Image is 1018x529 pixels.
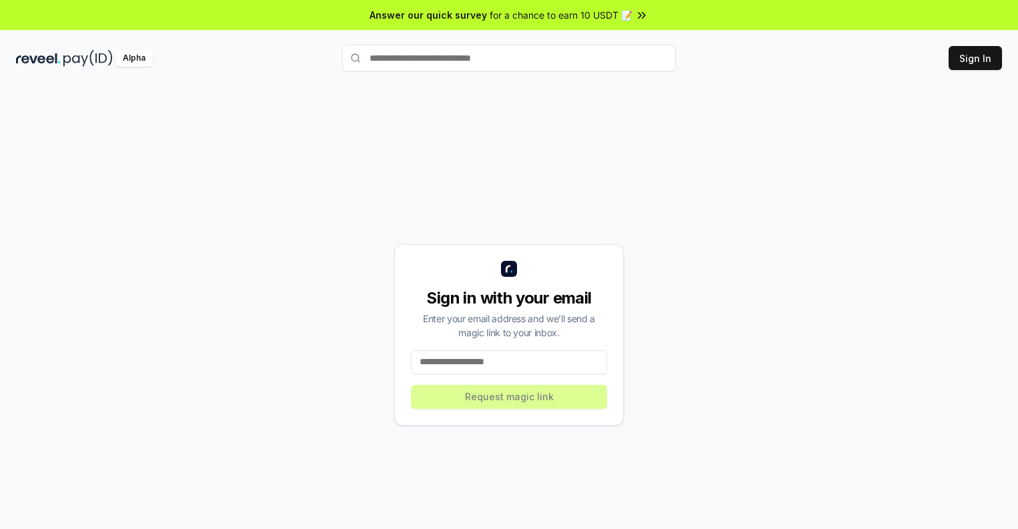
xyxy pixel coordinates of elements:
[115,50,153,67] div: Alpha
[949,46,1002,70] button: Sign In
[63,50,113,67] img: pay_id
[411,288,607,309] div: Sign in with your email
[370,8,487,22] span: Answer our quick survey
[411,312,607,340] div: Enter your email address and we’ll send a magic link to your inbox.
[490,8,632,22] span: for a chance to earn 10 USDT 📝
[501,261,517,277] img: logo_small
[16,50,61,67] img: reveel_dark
